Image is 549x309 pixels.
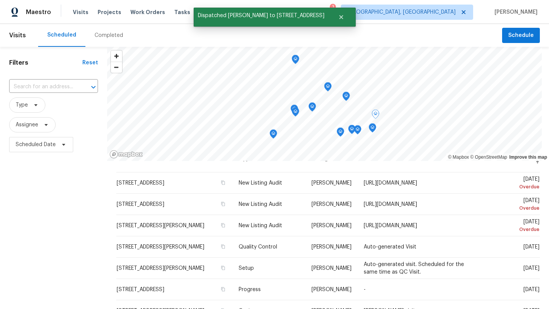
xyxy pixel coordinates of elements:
div: Scheduled [47,31,76,39]
span: [DATE] [523,244,539,250]
span: Auto-generated visit. Scheduled for the same time as QC Visit. [364,262,464,275]
span: New Listing Audit [239,223,282,228]
span: [DATE] [491,177,539,191]
span: Schedule [508,31,534,40]
span: - [364,287,366,292]
div: 3 [332,3,334,11]
button: Zoom in [111,51,122,62]
span: [STREET_ADDRESS] [117,202,164,207]
a: OpenStreetMap [470,154,507,160]
button: Copy Address [220,243,226,250]
span: Tasks [174,10,190,15]
span: [PERSON_NAME] [311,202,352,207]
span: [DATE] [491,198,539,212]
span: Dispatched [PERSON_NAME] to [STREET_ADDRESS] [194,8,329,24]
span: [STREET_ADDRESS][PERSON_NAME] [117,223,204,228]
a: Mapbox [448,154,469,160]
div: Map marker [372,110,379,121]
a: Improve this map [509,154,547,160]
span: [DATE] [523,287,539,292]
input: Search for an address... [9,81,77,93]
span: Scheduled Date [16,141,56,148]
span: Work Orders [130,8,165,16]
span: Type [16,101,28,109]
span: [URL][DOMAIN_NAME] [364,180,417,186]
canvas: Map [107,47,542,161]
a: Mapbox homepage [109,150,143,159]
span: Visits [73,8,88,16]
div: Overdue [491,204,539,212]
div: Overdue [491,226,539,233]
span: [GEOGRAPHIC_DATA], [GEOGRAPHIC_DATA] [347,8,456,16]
div: Map marker [324,82,332,94]
button: Copy Address [220,201,226,207]
span: [PERSON_NAME] [311,244,352,250]
span: [STREET_ADDRESS][PERSON_NAME] [117,244,204,250]
button: Close [329,10,354,25]
div: Map marker [337,127,344,139]
div: Map marker [354,125,361,137]
span: Quality Control [239,244,277,250]
button: Zoom out [111,62,122,73]
span: [PERSON_NAME] [491,8,538,16]
span: [URL][DOMAIN_NAME] [364,202,417,207]
button: Open [88,82,99,92]
span: [STREET_ADDRESS][PERSON_NAME] [117,266,204,271]
button: Copy Address [220,264,226,271]
h1: Filters [9,59,82,67]
span: [PERSON_NAME] [311,180,352,186]
span: Progress [239,287,261,292]
span: [STREET_ADDRESS] [117,287,164,292]
span: [DATE] [491,219,539,233]
div: Completed [95,32,123,39]
div: Reset [82,59,98,67]
div: Map marker [369,123,376,135]
span: Visits [9,27,26,44]
span: Maestro [26,8,51,16]
button: Copy Address [220,286,226,293]
span: Auto-generated Visit [364,244,416,250]
button: Schedule [502,28,540,43]
button: Copy Address [220,222,226,229]
span: [DATE] [523,266,539,271]
span: [URL][DOMAIN_NAME] [364,223,417,228]
span: Setup [239,266,254,271]
button: Copy Address [220,179,226,186]
div: Overdue [491,183,539,191]
span: [PERSON_NAME] [311,287,352,292]
div: Map marker [342,92,350,104]
span: [STREET_ADDRESS] [117,180,164,186]
span: [PERSON_NAME] [311,223,352,228]
div: Map marker [292,55,299,67]
span: Assignee [16,121,38,129]
span: [PERSON_NAME] [311,266,352,271]
span: Projects [98,8,121,16]
div: Map marker [348,125,356,137]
